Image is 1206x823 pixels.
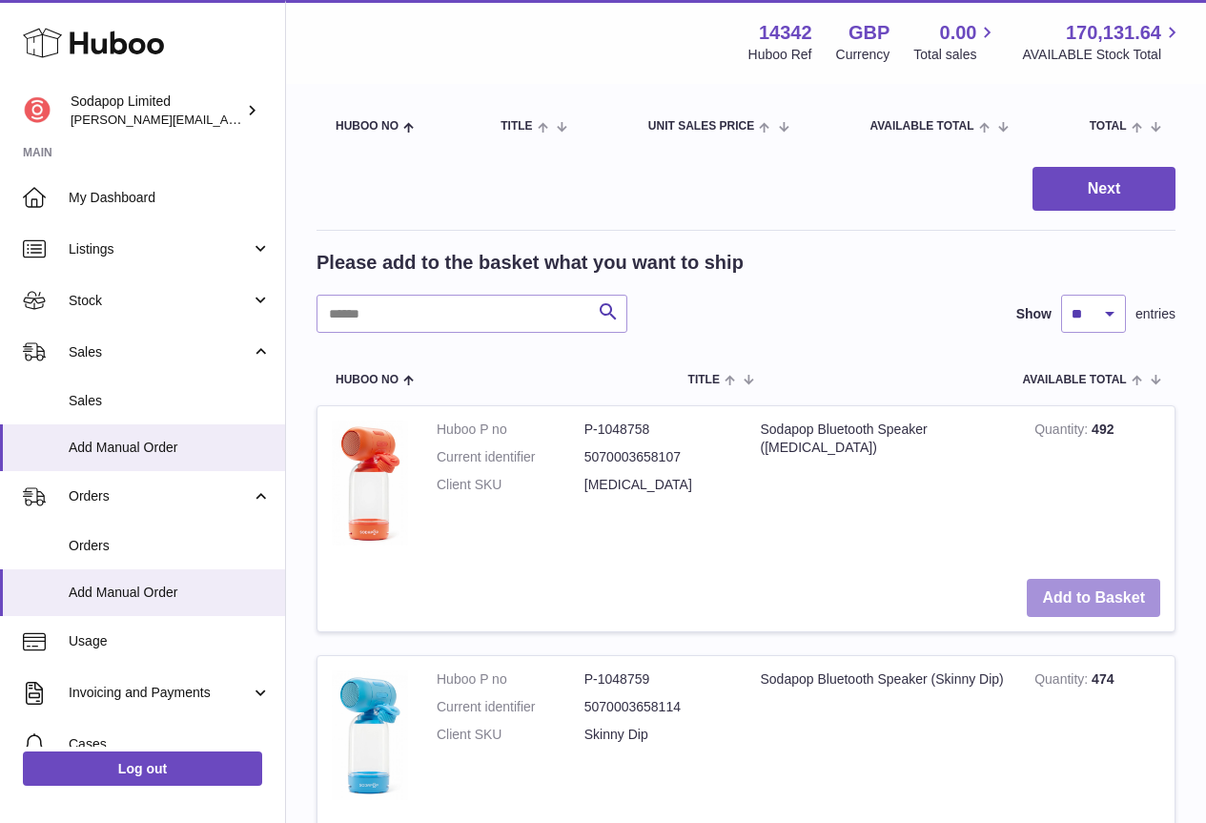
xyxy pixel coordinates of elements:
img: Sodapop Bluetooth Speaker (Skinny Dip) [332,670,408,800]
span: Invoicing and Payments [69,684,251,702]
span: entries [1135,305,1175,323]
span: Unit Sales Price [648,120,754,133]
div: Currency [836,46,890,64]
span: 170,131.64 [1066,20,1161,46]
span: Cases [69,735,271,753]
label: Show [1016,305,1052,323]
dd: P-1048759 [584,670,732,689]
span: Sales [69,343,251,361]
dt: Client SKU [437,726,584,744]
div: Huboo Ref [748,46,812,64]
span: AVAILABLE Total [869,120,973,133]
span: 0.00 [940,20,977,46]
a: 170,131.64 AVAILABLE Stock Total [1022,20,1183,64]
span: My Dashboard [69,189,271,207]
dt: Huboo P no [437,670,584,689]
dt: Current identifier [437,698,584,716]
td: 474 [1020,656,1175,818]
span: Usage [69,632,271,650]
span: Add Manual Order [69,584,271,602]
dt: Huboo P no [437,421,584,439]
dt: Client SKU [437,476,584,494]
strong: GBP [848,20,889,46]
span: Sales [69,392,271,410]
td: Sodapop Bluetooth Speaker (Skinny Dip) [746,656,1021,818]
span: [PERSON_NAME][EMAIL_ADDRESS][DOMAIN_NAME] [71,112,382,127]
strong: Quantity [1034,422,1092,442]
strong: 14342 [759,20,812,46]
dd: 5070003658114 [584,698,732,716]
td: Sodapop Bluetooth Speaker ([MEDICAL_DATA]) [746,406,1021,564]
span: Total sales [913,46,998,64]
button: Add to Basket [1027,579,1160,618]
span: Stock [69,292,251,310]
a: Log out [23,751,262,786]
span: AVAILABLE Stock Total [1022,46,1183,64]
dd: Skinny Dip [584,726,732,744]
strong: Quantity [1034,671,1092,691]
div: Sodapop Limited [71,93,242,129]
span: Orders [69,487,251,505]
dd: P-1048758 [584,421,732,439]
span: Title [501,120,532,133]
img: david@sodapop-audio.co.uk [23,96,51,125]
dd: 5070003658107 [584,448,732,466]
span: Listings [69,240,251,258]
img: Sodapop Bluetooth Speaker (Sunburn) [332,421,408,545]
a: 0.00 Total sales [913,20,998,64]
h2: Please add to the basket what you want to ship [317,250,744,276]
span: AVAILABLE Total [1023,374,1127,386]
span: Title [688,374,720,386]
span: Huboo no [336,120,399,133]
span: Total [1090,120,1127,133]
span: Huboo no [336,374,399,386]
dt: Current identifier [437,448,584,466]
span: Add Manual Order [69,439,271,457]
button: Next [1032,167,1175,212]
dd: [MEDICAL_DATA] [584,476,732,494]
td: 492 [1020,406,1175,564]
span: Orders [69,537,271,555]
